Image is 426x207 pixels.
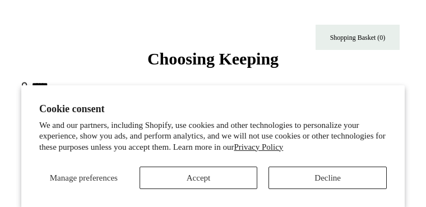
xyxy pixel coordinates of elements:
[147,58,279,66] a: Choosing Keeping
[39,120,387,153] p: We and our partners, including Shopify, use cookies and other technologies to personalize your ex...
[316,25,400,50] a: Shopping Basket (0)
[50,173,118,182] span: Manage preferences
[268,167,387,189] button: Decline
[39,103,387,115] h2: Cookie consent
[234,142,283,151] a: Privacy Policy
[39,167,128,189] button: Manage preferences
[147,49,279,68] span: Choosing Keeping
[140,167,258,189] button: Accept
